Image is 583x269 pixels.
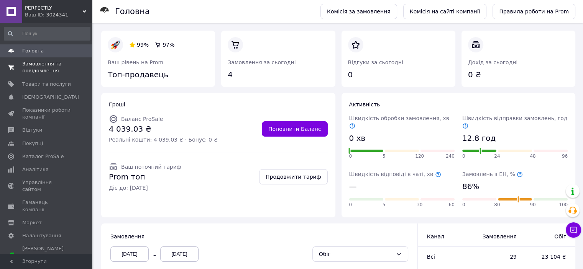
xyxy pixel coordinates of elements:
a: Продовжити тариф [259,169,328,184]
span: 0 [349,153,352,160]
span: [PERSON_NAME] та рахунки [22,245,71,266]
span: 5 [383,153,386,160]
div: Ваш ID: 3024341 [25,11,92,18]
button: Чат з покупцем [566,222,581,238]
span: Гроші [109,101,125,108]
span: 0 [462,153,465,160]
span: 100 [559,202,568,208]
span: Замовлення та повідомлення [22,60,71,74]
span: 0 хв [349,133,366,144]
span: 0 [349,202,352,208]
span: 30 [417,202,422,208]
span: 12.8 год [462,133,496,144]
span: Замовлення [480,233,517,240]
span: Замовлення [110,233,145,240]
span: 29 [480,253,517,261]
a: Поповнити Баланс [262,121,328,137]
span: Покупці [22,140,43,147]
span: Маркет [22,219,42,226]
span: 0 [462,202,465,208]
h1: Головна [115,7,150,16]
span: Відгуки [22,127,42,134]
span: Замовлень з ЕН, % [462,171,523,177]
span: 60 [448,202,454,208]
span: 240 [446,153,455,160]
span: 5 [383,202,386,208]
span: 48 [530,153,535,160]
span: 96 [562,153,568,160]
span: 80 [494,202,500,208]
span: 86% [462,181,479,192]
span: Управління сайтом [22,179,71,193]
span: Prom топ [109,171,181,183]
a: Комісія за замовлення [320,4,397,19]
span: Ваш поточний тариф [121,164,181,170]
span: Реальні кошти: 4 039.03 ₴ · Бонус: 0 ₴ [109,136,218,143]
span: PERFECTLY [25,5,82,11]
span: 23 104 ₴ [532,253,566,261]
span: Канал [427,233,444,240]
div: [DATE] [110,246,149,262]
div: [DATE] [160,246,199,262]
span: Діє до: [DATE] [109,184,181,192]
span: Товари та послуги [22,81,71,88]
span: Гаманець компанії [22,199,71,213]
span: Активність [349,101,380,108]
span: 99% [137,42,149,48]
a: Правила роботи на Prom [493,4,575,19]
div: Обіг [319,250,392,258]
span: 4 039.03 ₴ [109,124,218,135]
span: [DEMOGRAPHIC_DATA] [22,94,79,101]
span: Швидкість відповіді в чаті, хв [349,171,441,177]
span: 120 [415,153,424,160]
span: Головна [22,47,44,54]
span: Швидкість обробки замовлення, хв [349,115,449,129]
span: Аналітика [22,166,49,173]
span: Обіг [532,233,566,240]
span: Налаштування [22,232,61,239]
a: Комісія на сайті компанії [403,4,487,19]
span: Баланс ProSale [121,116,163,122]
span: 97% [163,42,174,48]
span: 90 [530,202,535,208]
span: Швидкість відправки замовлень, год [462,115,567,129]
span: 24 [494,153,500,160]
span: — [349,181,357,192]
input: Пошук [4,27,90,41]
span: Каталог ProSale [22,153,64,160]
span: Всi [427,254,435,260]
span: Показники роботи компанії [22,107,71,121]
